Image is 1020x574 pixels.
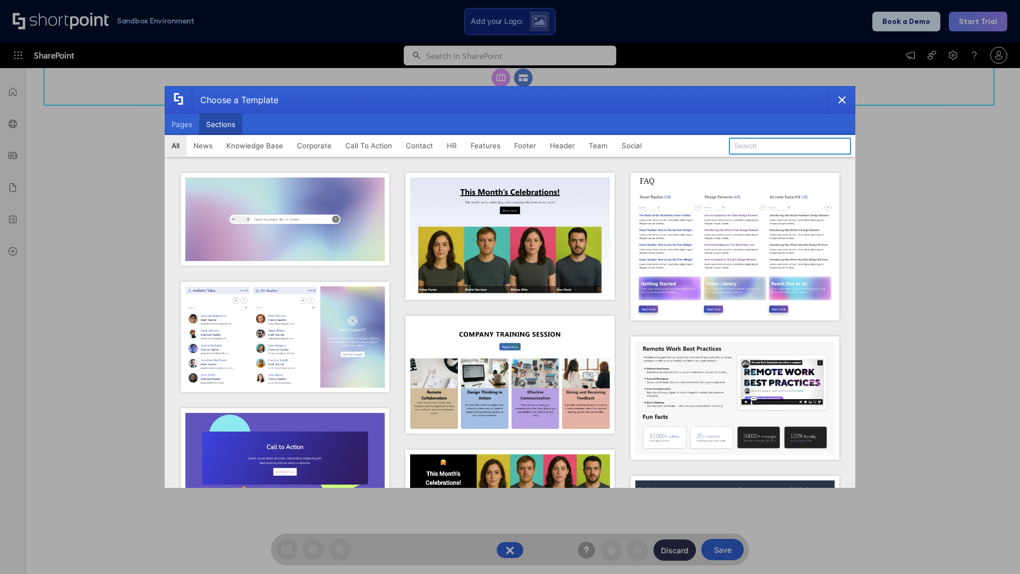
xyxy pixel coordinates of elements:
[582,135,615,156] button: Team
[615,135,649,156] button: Social
[199,114,242,135] button: Sections
[440,135,464,156] button: HR
[338,135,399,156] button: Call To Action
[729,138,851,155] input: Search
[464,135,507,156] button: Features
[219,135,290,156] button: Knowledge Base
[165,114,199,135] button: Pages
[186,135,219,156] button: News
[507,135,543,156] button: Footer
[399,135,440,156] button: Contact
[967,523,1020,574] iframe: Chat Widget
[165,135,186,156] button: All
[165,86,855,488] div: template selector
[192,87,278,113] div: Choose a Template
[543,135,582,156] button: Header
[290,135,338,156] button: Corporate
